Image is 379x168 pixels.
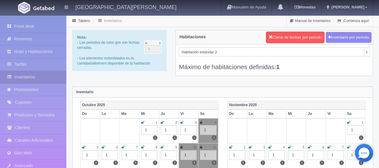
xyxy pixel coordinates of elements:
[76,90,93,94] strong: Inventario
[82,150,98,160] div: 1
[327,150,344,160] div: 1
[244,146,245,149] small: 2
[72,30,166,71] div: - Las periodos de color gris son fechas cerradas. - Los elementos redondeados es la cantidad/allo...
[156,146,157,149] small: 8
[97,146,99,149] small: 5
[94,160,98,165] label: 1
[306,109,326,118] th: Ju
[345,109,365,118] th: Sa
[179,35,206,39] h4: Habitaciones
[308,150,324,160] div: 1
[77,35,87,40] b: Nota:
[247,109,267,118] th: Lu
[303,146,305,149] small: 5
[75,3,176,11] h4: [GEOGRAPHIC_DATA][PERSON_NAME]
[286,109,306,118] th: Mi
[294,5,315,9] b: Monedas
[227,109,247,118] th: Do
[359,160,363,165] label: 1
[330,5,364,9] span: [PERSON_NAME]
[268,150,285,160] div: 1
[200,150,216,160] div: 1
[280,160,285,165] label: 1
[362,121,363,124] small: 1
[133,160,138,165] label: 1
[320,160,324,165] label: 1
[139,109,159,118] th: Mi
[175,146,177,149] small: 9
[249,150,265,160] div: 1
[121,150,137,160] div: 1
[241,160,245,165] label: 1
[179,109,198,118] th: Vi
[359,135,363,140] label: 1
[300,160,304,165] label: 1
[182,48,362,57] span: Habitación estándar 3
[161,125,177,135] div: 1
[78,19,90,23] a: Tablero
[288,150,304,160] div: 1
[192,160,197,165] label: 1
[276,63,280,70] b: 1
[283,146,285,149] small: 4
[212,160,216,165] label: 1
[180,150,197,160] div: 1
[104,19,122,23] a: Inventarios
[81,109,100,118] th: Do
[263,146,265,149] small: 3
[227,101,365,109] th: Noviembre 2025
[200,125,216,135] div: 1
[136,146,138,149] small: 7
[339,160,344,165] label: 1
[213,146,216,149] small: 11
[326,32,371,43] button: Inventario por periodo
[347,125,363,135] div: 1
[261,160,265,165] label: 1
[81,101,218,109] th: Octubre 2025
[120,109,139,118] th: Ma
[347,150,363,160] div: 1
[172,135,177,140] label: 1
[193,146,197,149] small: 10
[192,135,197,140] label: 1
[161,150,177,160] div: 1
[144,40,162,54] img: cutoff.png
[116,146,118,149] small: 6
[18,2,30,14] img: Getabed
[267,109,286,118] th: Ma
[141,125,157,135] div: 1
[198,109,218,118] th: Sa
[180,125,197,135] div: 1
[326,109,345,118] th: Vi
[156,121,157,124] small: 1
[153,135,157,140] label: 1
[342,146,344,149] small: 7
[113,160,118,165] label: 1
[172,160,177,165] label: 1
[102,150,118,160] div: 1
[159,109,178,118] th: Ju
[212,135,216,140] label: 1
[100,109,120,118] th: Lu
[179,47,370,56] a: Habitación estándar 3
[287,15,334,27] a: Manual de Inventarios
[215,121,216,124] small: 4
[33,6,54,10] img: Getabed
[334,15,372,27] a: ¡Comienza aquí!
[195,121,197,124] small: 3
[175,121,177,124] small: 2
[266,32,324,43] button: Cierre de fechas por periodo
[141,150,157,160] div: 1
[229,150,245,160] div: 1
[179,56,370,71] div: Máximo de habitaciones definidas:
[153,160,157,165] label: 1
[322,146,324,149] small: 6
